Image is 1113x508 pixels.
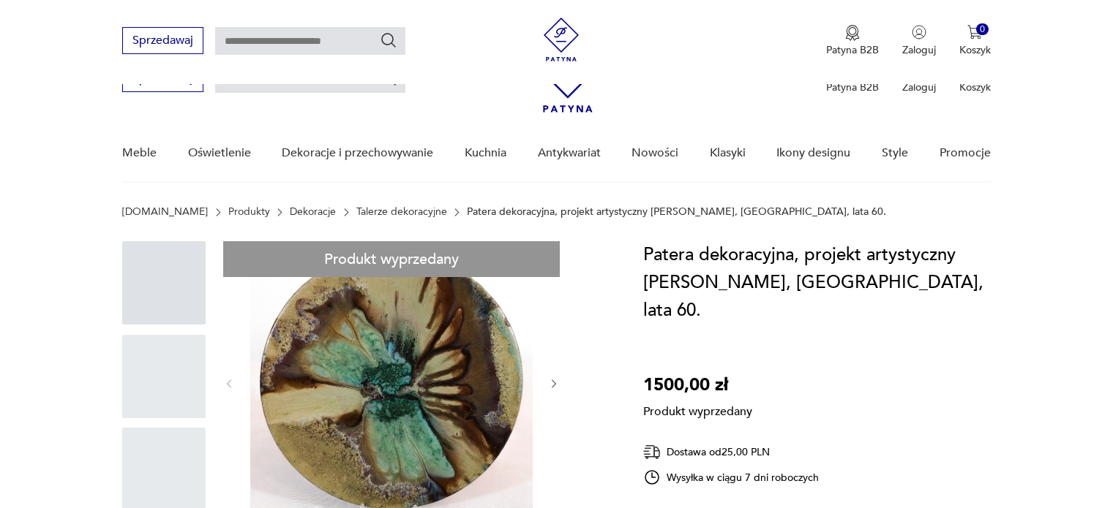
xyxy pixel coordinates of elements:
a: Sprzedawaj [122,75,203,85]
a: Promocje [940,125,991,181]
button: Zaloguj [902,25,936,57]
a: Ikony designu [776,125,850,181]
a: Sprzedawaj [122,37,203,47]
a: Style [882,125,908,181]
img: Patyna - sklep z meblami i dekoracjami vintage [539,18,583,61]
a: Talerze dekoracyjne [356,206,447,218]
button: Sprzedawaj [122,27,203,54]
a: Oświetlenie [188,125,251,181]
button: Patyna B2B [826,25,879,57]
p: Koszyk [959,43,991,57]
p: Patera dekoracyjna, projekt artystyczny [PERSON_NAME], [GEOGRAPHIC_DATA], lata 60. [467,206,886,218]
img: Ikona dostawy [643,443,661,461]
a: [DOMAIN_NAME] [122,206,208,218]
p: Patyna B2B [826,43,879,57]
a: Klasyki [710,125,746,181]
p: Produkt wyprzedany [643,399,752,420]
a: Produkty [228,206,270,218]
p: 1500,00 zł [643,371,752,399]
div: 0 [976,23,989,36]
button: 0Koszyk [959,25,991,57]
img: Ikona medalu [845,25,860,41]
div: Dostawa od 25,00 PLN [643,443,819,461]
a: Dekoracje i przechowywanie [282,125,433,181]
a: Kuchnia [465,125,506,181]
a: Ikona medaluPatyna B2B [826,25,879,57]
a: Antykwariat [538,125,601,181]
p: Patyna B2B [826,80,879,94]
h1: Patera dekoracyjna, projekt artystyczny [PERSON_NAME], [GEOGRAPHIC_DATA], lata 60. [643,241,991,325]
a: Nowości [632,125,678,181]
img: Ikona koszyka [967,25,982,39]
p: Koszyk [959,80,991,94]
p: Zaloguj [902,80,936,94]
div: Wysyłka w ciągu 7 dni roboczych [643,469,819,486]
p: Zaloguj [902,43,936,57]
a: Dekoracje [290,206,336,218]
button: Szukaj [380,31,397,49]
a: Meble [122,125,157,181]
img: Ikonka użytkownika [912,25,926,39]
